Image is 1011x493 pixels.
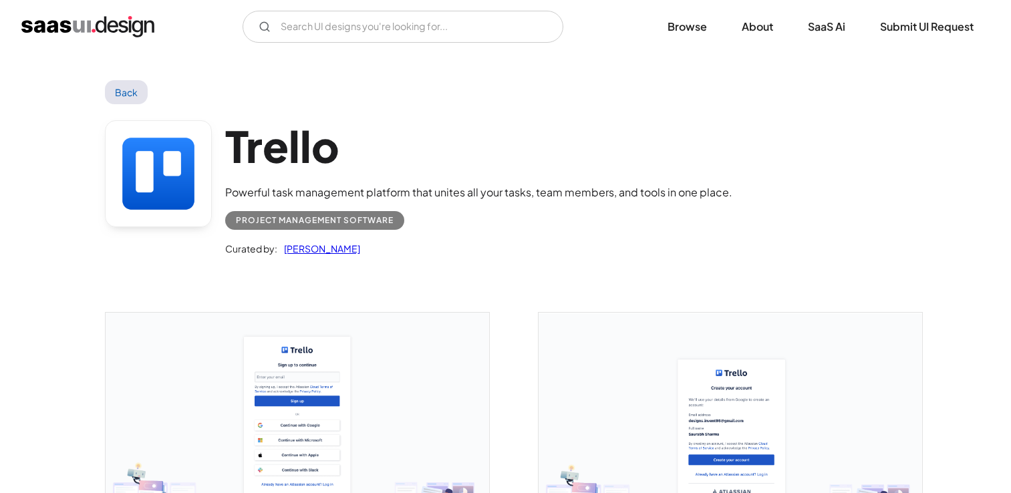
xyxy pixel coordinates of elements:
[225,120,732,172] h1: Trello
[21,16,154,37] a: home
[243,11,563,43] input: Search UI designs you're looking for...
[105,80,148,104] a: Back
[726,12,789,41] a: About
[652,12,723,41] a: Browse
[243,11,563,43] form: Email Form
[792,12,861,41] a: SaaS Ai
[864,12,990,41] a: Submit UI Request
[225,240,277,257] div: Curated by:
[236,212,394,228] div: Project Management Software
[277,240,360,257] a: [PERSON_NAME]
[225,184,732,200] div: Powerful task management platform that unites all your tasks, team members, and tools in one place.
